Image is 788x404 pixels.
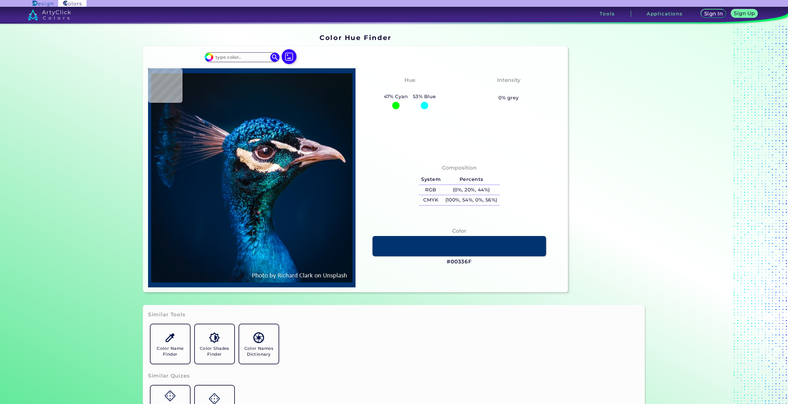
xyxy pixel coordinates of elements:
h4: Color [452,226,466,235]
h5: Color Name Finder [153,346,187,357]
img: icon_color_shades.svg [209,332,220,343]
h5: RGB [419,185,443,195]
a: Color Names Dictionary [237,322,281,366]
h4: Intensity [497,76,521,85]
a: Sign Up [732,10,757,18]
img: icon_color_name_finder.svg [165,332,175,343]
img: icon_color_names_dictionary.svg [253,332,264,343]
h3: Similar Tools [148,311,186,318]
img: icon search [270,53,279,62]
h5: (100%, 54%, 0%, 56%) [443,195,500,205]
h4: Composition [442,163,477,172]
h5: (0%, 20%, 44%) [443,185,500,195]
h5: Sign Up [735,11,754,16]
img: icon_game.svg [209,393,220,404]
h5: 0% grey [498,94,519,102]
input: type color.. [213,53,271,61]
h5: System [419,174,443,185]
img: img_pavlin.jpg [151,71,352,284]
a: Color Name Finder [148,322,192,366]
h1: Color Hue Finder [320,33,391,42]
h3: Applications [647,11,683,16]
h3: Similar Quizes [148,372,190,380]
h3: Vibrant [495,86,522,93]
h5: Percents [443,174,500,185]
a: Color Shades Finder [192,322,237,366]
h5: 53% Blue [410,93,438,101]
h5: 47% Cyan [381,93,410,101]
img: ArtyClick Design logo [33,1,53,6]
h3: Tools [600,11,615,16]
a: Sign In [702,10,725,18]
h5: CMYK [419,195,443,205]
h3: #00336F [447,258,472,266]
h5: Color Names Dictionary [242,346,276,357]
img: icon picture [282,49,296,64]
h5: Sign In [705,11,722,16]
h5: Color Shades Finder [197,346,232,357]
h3: Cyan-Blue [392,86,427,93]
img: icon_game.svg [165,390,175,401]
h4: Hue [404,76,415,85]
img: logo_artyclick_colors_white.svg [28,9,71,20]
